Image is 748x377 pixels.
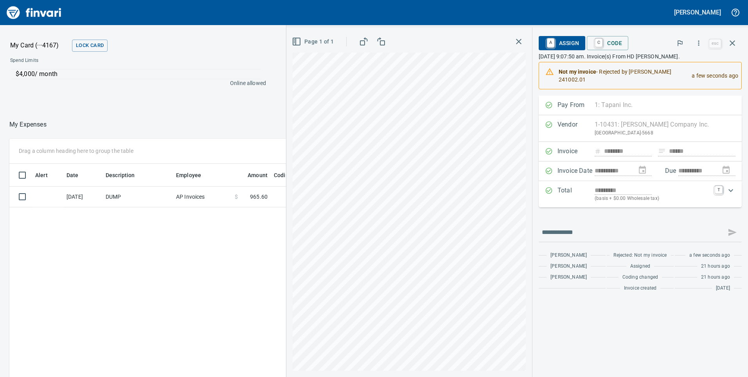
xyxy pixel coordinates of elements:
[630,263,650,270] span: Assigned
[10,41,69,50] p: My Card (···4167)
[250,193,268,201] span: 965.60
[701,274,730,281] span: 21 hours ago
[237,170,268,180] span: Amount
[539,181,742,207] div: Expand
[539,53,742,60] p: [DATE] 9:07:50 am. Invoice(s) From HD [PERSON_NAME].
[293,37,334,47] span: Page 1 of 1
[67,170,79,180] span: Date
[557,186,595,203] p: Total
[689,252,730,259] span: a few seconds ago
[173,187,232,207] td: AP Invoices
[106,170,135,180] span: Description
[595,38,602,47] a: C
[106,170,145,180] span: Description
[723,223,742,242] span: This records your message into the invoice and notifies anyone mentioned
[624,285,657,292] span: Invoice created
[63,187,102,207] td: [DATE]
[701,263,730,270] span: 21 hours ago
[539,36,585,50] button: AAssign
[76,41,104,50] span: Lock Card
[176,170,201,180] span: Employee
[672,6,723,18] button: [PERSON_NAME]
[176,170,211,180] span: Employee
[9,120,47,129] nav: breadcrumb
[248,170,268,180] span: Amount
[622,274,658,281] span: Coding changed
[545,36,579,50] span: Assign
[674,8,721,16] h5: [PERSON_NAME]
[10,57,151,65] span: Spend Limits
[690,34,707,52] button: More
[274,170,292,180] span: Coding
[9,120,47,129] p: My Expenses
[707,34,742,53] span: Close invoice
[4,79,266,87] p: Online allowed
[35,170,58,180] span: Alert
[613,252,667,259] span: Rejected: Not my invoice
[19,147,133,155] p: Drag a column heading here to group the table
[595,195,710,203] p: (basis + $0.00 Wholesale tax)
[35,170,48,180] span: Alert
[16,69,261,79] p: $4,000 / month
[671,34,689,52] button: Flag
[235,193,238,201] span: $
[274,170,302,180] span: Coding
[102,187,173,207] td: DUMP
[559,65,685,87] div: - Rejected by [PERSON_NAME] 241002.01
[716,285,730,292] span: [DATE]
[5,3,63,22] img: Finvari
[709,39,721,48] a: esc
[290,34,337,49] button: Page 1 of 1
[550,252,587,259] span: [PERSON_NAME]
[685,65,738,87] div: a few seconds ago
[547,38,554,47] a: A
[67,170,89,180] span: Date
[593,36,622,50] span: Code
[72,40,108,52] button: Lock Card
[715,186,723,194] a: T
[550,274,587,281] span: [PERSON_NAME]
[559,69,596,75] strong: Not my invoice
[550,263,587,270] span: [PERSON_NAME]
[587,36,628,50] button: CCode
